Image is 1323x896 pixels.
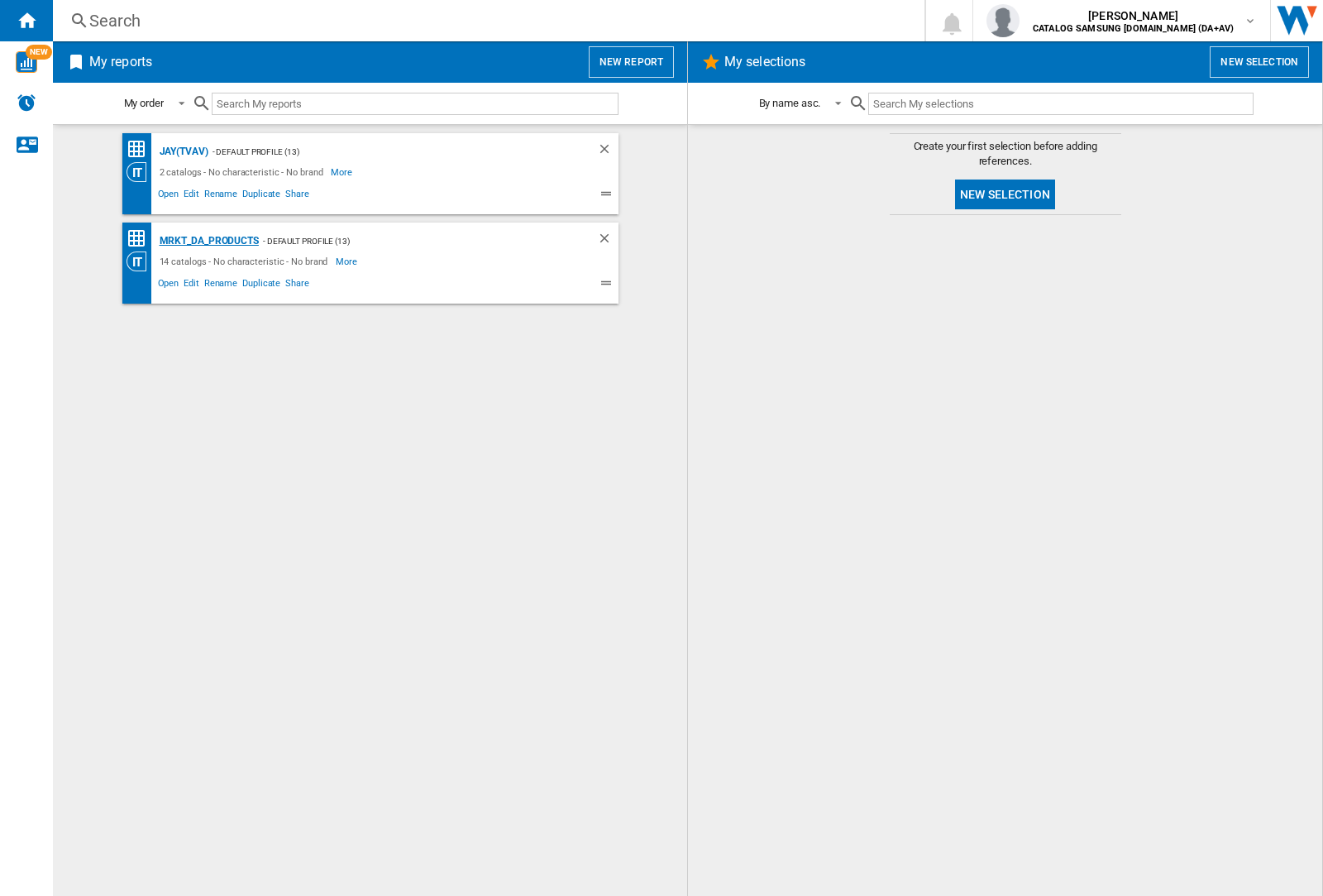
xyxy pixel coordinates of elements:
b: CATALOG SAMSUNG [DOMAIN_NAME] (DA+AV) [1033,23,1234,34]
span: More [331,162,355,182]
div: Search [89,9,881,32]
span: Duplicate [240,186,283,206]
span: Open [155,276,182,295]
span: Rename [202,186,240,206]
h2: My selections [721,46,809,78]
input: Search My selections [868,93,1253,115]
div: Price Matrix [127,228,155,249]
div: Category View [127,162,155,182]
img: profile.jpg [986,4,1020,37]
button: New selection [955,180,1055,209]
div: 14 catalogs - No characteristic - No brand [155,252,337,271]
button: New selection [1210,46,1309,78]
img: alerts-logo.svg [17,93,36,113]
div: JAY(TVAV) [155,141,208,162]
div: By name asc. [759,97,821,109]
span: More [336,252,360,271]
span: Edit [181,186,202,206]
img: wise-card.svg [16,51,37,73]
span: Edit [181,276,202,295]
span: Share [283,186,312,206]
div: My order [124,97,164,109]
div: Price Matrix [127,139,155,160]
input: Search My reports [212,93,619,115]
span: Rename [202,276,240,295]
span: Share [283,276,312,295]
div: Category View [127,252,155,271]
div: MRKT_DA_PRODUCTS [155,231,259,252]
div: Delete [597,141,619,162]
button: New report [589,46,674,78]
div: Delete [597,231,619,252]
span: Open [155,186,182,206]
h2: My reports [86,46,155,78]
span: [PERSON_NAME] [1033,7,1234,24]
div: - Default profile (13) [259,231,564,252]
div: 2 catalogs - No characteristic - No brand [155,162,332,182]
span: NEW [26,45,52,60]
span: Create your first selection before adding references. [890,139,1121,169]
span: Duplicate [240,276,283,295]
div: - Default profile (13) [208,141,564,162]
